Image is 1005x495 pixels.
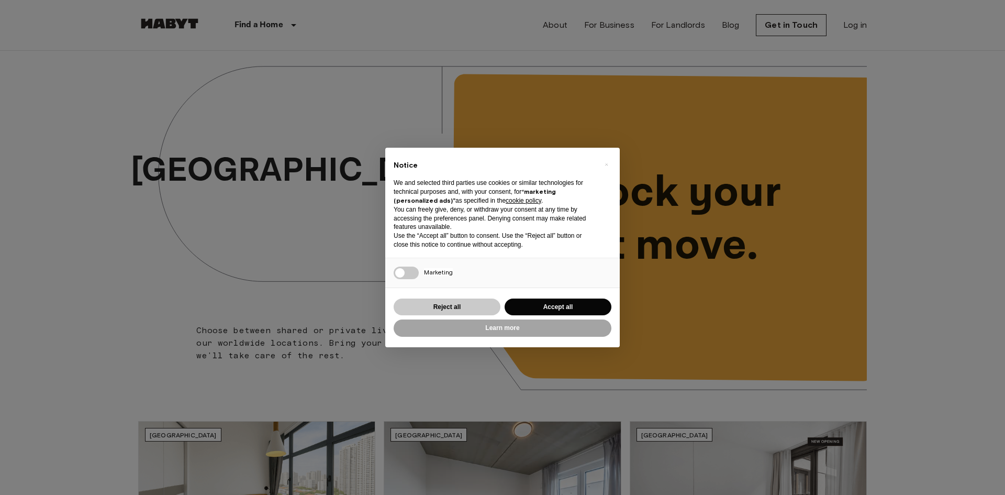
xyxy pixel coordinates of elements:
p: We and selected third parties use cookies or similar technologies for technical purposes and, wit... [394,179,595,205]
span: Marketing [424,268,453,276]
a: cookie policy [506,197,541,204]
button: Accept all [505,299,611,316]
button: Close this notice [598,156,615,173]
p: Use the “Accept all” button to consent. Use the “Reject all” button or close this notice to conti... [394,232,595,249]
button: Learn more [394,320,611,337]
h2: Notice [394,160,595,171]
span: × [605,158,608,171]
strong: “marketing (personalized ads)” [394,188,556,204]
p: You can freely give, deny, or withdraw your consent at any time by accessing the preferences pane... [394,205,595,232]
button: Reject all [394,299,500,316]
